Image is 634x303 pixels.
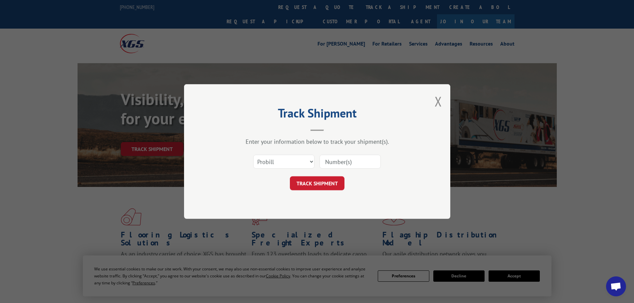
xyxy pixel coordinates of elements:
input: Number(s) [319,155,381,169]
div: Enter your information below to track your shipment(s). [217,138,417,145]
button: TRACK SHIPMENT [290,176,344,190]
h2: Track Shipment [217,108,417,121]
a: Open chat [606,276,626,296]
button: Close modal [435,92,442,110]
